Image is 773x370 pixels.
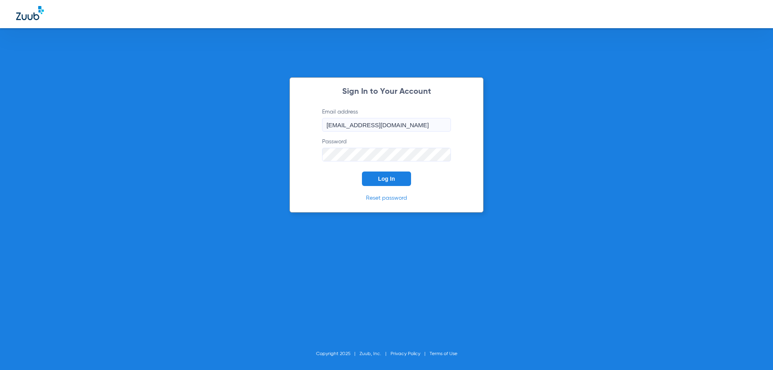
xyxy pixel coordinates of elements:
[322,138,451,161] label: Password
[391,351,420,356] a: Privacy Policy
[378,176,395,182] span: Log In
[322,108,451,132] label: Email address
[366,195,407,201] a: Reset password
[430,351,457,356] a: Terms of Use
[310,88,463,96] h2: Sign In to Your Account
[322,118,451,132] input: Email address
[322,148,451,161] input: Password
[733,331,773,370] iframe: Chat Widget
[362,172,411,186] button: Log In
[316,350,360,358] li: Copyright 2025
[16,6,44,20] img: Zuub Logo
[360,350,391,358] li: Zuub, Inc.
